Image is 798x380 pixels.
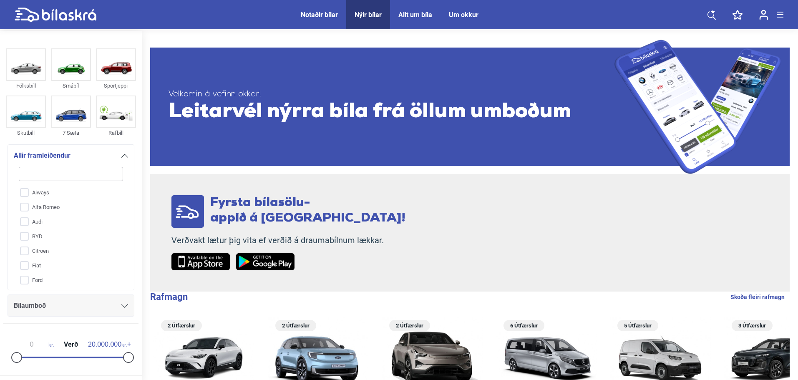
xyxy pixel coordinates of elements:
[150,40,790,174] a: Velkomin á vefinn okkar!Leitarvél nýrra bíla frá öllum umboðum
[88,341,127,348] span: kr.
[96,81,136,91] div: Sportjeppi
[6,128,46,138] div: Skutbíll
[14,300,46,312] span: Bílaumboð
[279,320,312,331] span: 2 Útfærslur
[210,196,405,225] span: Fyrsta bílasölu- appið á [GEOGRAPHIC_DATA]!
[759,10,768,20] img: user-login.svg
[51,81,91,91] div: Smábíl
[398,11,432,19] a: Allt um bíla
[165,320,198,331] span: 2 Útfærslur
[622,320,654,331] span: 5 Útfærslur
[6,81,46,91] div: Fólksbíll
[171,235,405,246] p: Verðvakt lætur þig vita ef verðið á draumabílnum lækkar.
[736,320,768,331] span: 3 Útfærslur
[449,11,478,19] a: Um okkur
[169,89,614,100] span: Velkomin á vefinn okkar!
[150,292,188,302] b: Rafmagn
[62,341,80,348] span: Verð
[301,11,338,19] a: Notaðir bílar
[96,128,136,138] div: Rafbíll
[51,128,91,138] div: 7 Sæta
[355,11,382,19] a: Nýir bílar
[508,320,540,331] span: 6 Útfærslur
[15,341,54,348] span: kr.
[730,292,785,302] a: Skoða fleiri rafmagn
[393,320,426,331] span: 2 Útfærslur
[14,150,70,161] span: Allir framleiðendur
[169,100,614,125] span: Leitarvél nýrra bíla frá öllum umboðum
